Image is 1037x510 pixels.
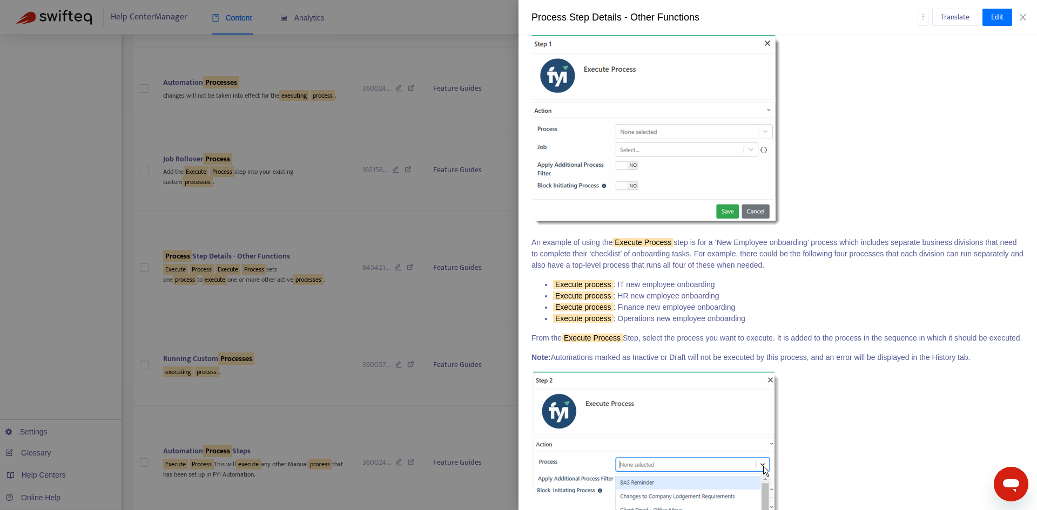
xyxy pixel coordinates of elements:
sqkw: Execute process [553,291,614,300]
li: : IT new employee onboarding [553,279,1024,290]
sqkw: Execute process [553,303,614,311]
span: close [1019,13,1027,22]
p: From the Step, select the process you want to execute. It is added to the process in the sequence... [531,332,1024,344]
span: Automations marked as Inactive or Draft will not be executed by this process, and an error will b... [531,353,970,362]
li: : Finance new employee onboarding [553,302,1024,313]
li: : Operations new employee onboarding [553,313,1024,324]
sqkw: Execute process [553,280,614,289]
strong: Note: [531,353,551,362]
div: Process Step Details - Other Functions [531,10,918,25]
sqkw: Execute Process [562,334,623,342]
p: An example of using the step is for a ‘New Employee onboarding’ process which includes separate b... [531,237,1024,271]
button: Translate [932,9,978,26]
span: Translate [941,11,969,23]
button: more [918,9,928,26]
sqkw: Execute Process [612,238,674,247]
img: 2100_Execute_Process_Step.gif [531,35,784,229]
sqkw: Execute process [553,314,614,323]
span: Edit [991,11,1004,23]
button: Edit [982,9,1012,26]
span: more [919,13,927,21]
iframe: Button to launch messaging window [994,467,1028,501]
li: : HR new employee onboarding [553,290,1024,302]
button: Close [1015,12,1031,23]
